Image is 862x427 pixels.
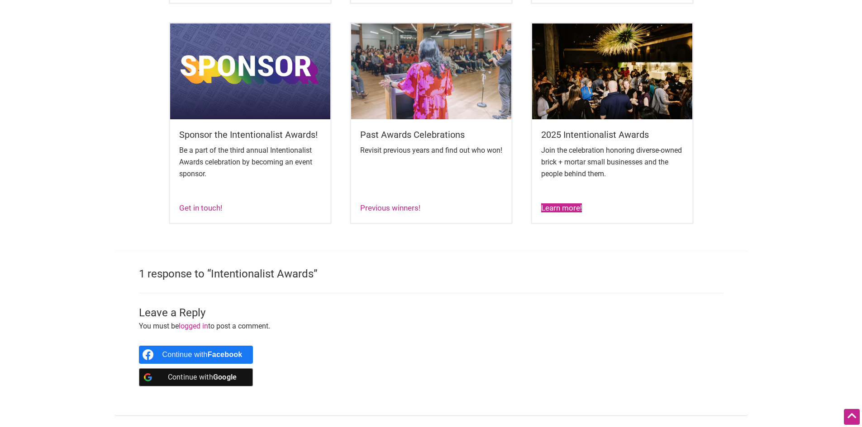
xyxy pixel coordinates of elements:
div: Scroll Back to Top [844,409,860,425]
h5: 2025 Intentionalist Awards [541,128,683,141]
a: logged in [179,322,208,330]
a: Get in touch! [179,203,222,212]
h5: Sponsor the Intentionalist Awards! [179,128,321,141]
h5: Past Awards Celebrations [360,128,502,141]
p: Join the celebration honoring diverse-owned brick + mortar small businesses and the people behind... [541,145,683,179]
h2: 1 response to “Intentionalist Awards” [139,267,724,282]
h3: Leave a Reply [139,305,724,321]
b: Google [213,373,237,381]
a: Continue with <b>Google</b> [139,368,253,386]
div: Continue with [162,368,243,386]
a: Learn more! [541,203,582,212]
div: Continue with [162,346,243,364]
a: Continue with <b>Facebook</b> [139,346,253,364]
a: Previous winners! [360,203,420,212]
p: Be a part of the third annual Intentionalist Awards celebration by becoming an event sponsor. [179,145,321,179]
b: Facebook [208,351,243,358]
p: You must be to post a comment. [139,320,724,332]
p: Revisit previous years and find out who won! [360,145,502,156]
